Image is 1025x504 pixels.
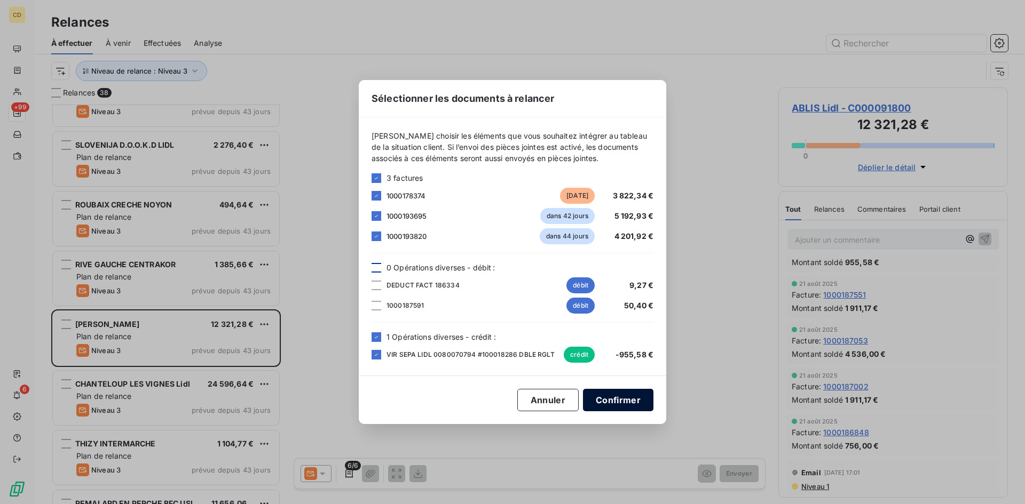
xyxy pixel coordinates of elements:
span: 1000193695 [387,212,427,220]
button: Confirmer [583,389,653,411]
span: DEDUCT FACT 186334 [387,281,460,290]
span: 9,27 € [629,281,653,290]
span: dans 42 jours [540,208,595,224]
span: [DATE] [560,188,595,204]
span: dans 44 jours [540,228,595,244]
span: débit [566,298,595,314]
span: crédit [564,347,595,363]
span: 3 factures [387,172,423,183]
span: 1000178374 [387,191,426,200]
span: débit [566,277,595,293]
span: VIR SEPA LIDL 0080070794 #100018286 DBLE RGLT [387,350,555,359]
span: 3 822,34 € [613,191,654,200]
span: 5 192,93 € [614,211,654,220]
span: 1 Opérations diverses - crédit : [387,331,496,342]
span: [PERSON_NAME] choisir les éléments que vous souhaitez intégrer au tableau de la situation client.... [372,130,653,164]
span: 1000187591 [387,301,424,310]
span: 50,40 € [624,301,653,310]
span: 1000193820 [387,232,427,241]
button: Annuler [517,389,579,411]
span: Sélectionner les documents à relancer [372,91,555,106]
span: -955,58 € [616,350,653,359]
iframe: Intercom live chat [989,468,1014,493]
span: 0 Opérations diverses - débit : [387,262,495,273]
span: 4 201,92 € [614,231,654,241]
